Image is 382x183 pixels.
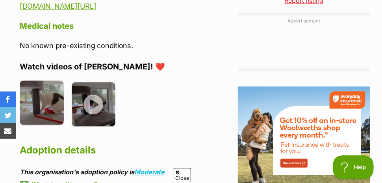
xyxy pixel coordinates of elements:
h4: Medical notes [20,21,227,31]
a: [DOMAIN_NAME][URL] [20,2,96,10]
div: This organisation's adoption policy is [20,168,227,176]
iframe: Help Scout Beacon - Open [333,155,374,179]
p: No known pre-existing conditions. [20,40,227,51]
img: cwdwdulqttakxukiz8ru.jpg [20,80,64,125]
a: Moderate [134,168,165,176]
img: lyvuzyyhcpqxfwln4zgv.jpg [72,82,116,126]
h2: Adoption details [20,142,227,159]
span: Close [174,168,191,182]
div: Advertisement [238,13,370,71]
h4: Watch videos of [PERSON_NAME]! ❤️ [20,62,227,72]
